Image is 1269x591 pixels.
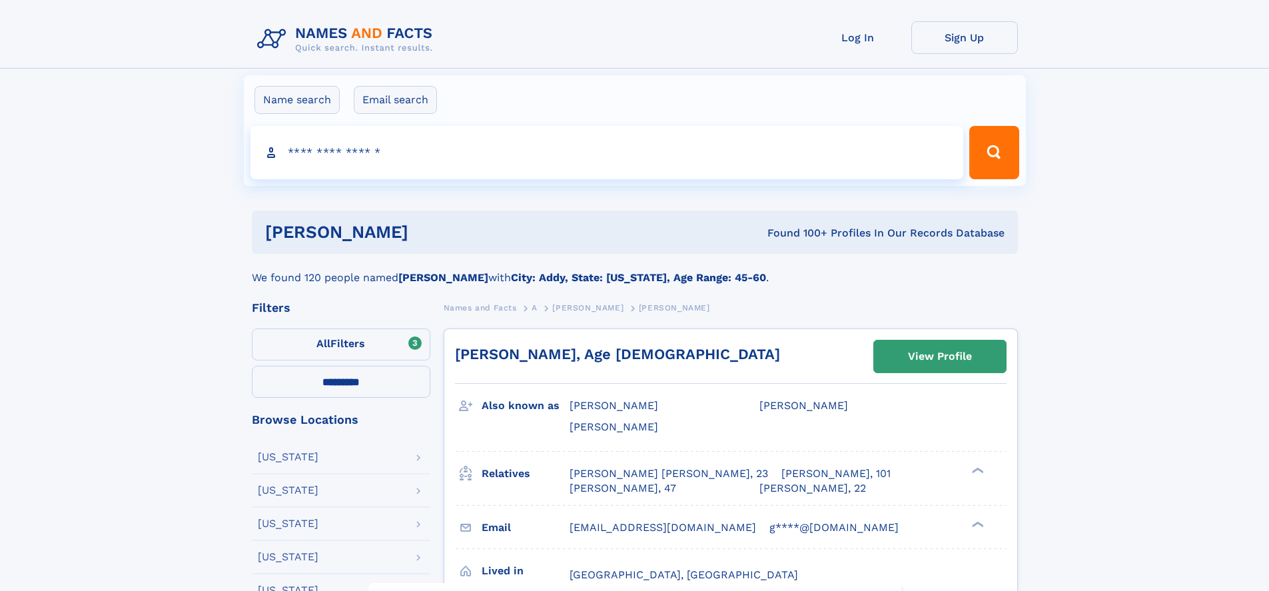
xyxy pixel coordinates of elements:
label: Email search [354,86,437,114]
div: [US_STATE] [258,452,318,462]
h3: Email [482,516,570,539]
a: [PERSON_NAME] [552,299,624,316]
span: [EMAIL_ADDRESS][DOMAIN_NAME] [570,521,756,534]
span: [PERSON_NAME] [639,303,710,312]
span: [PERSON_NAME] [570,399,658,412]
a: Sign Up [911,21,1018,54]
label: Filters [252,328,430,360]
span: A [532,303,538,312]
label: Name search [254,86,340,114]
h3: Also known as [482,394,570,417]
a: [PERSON_NAME], 101 [781,466,891,481]
div: View Profile [908,341,972,372]
div: [US_STATE] [258,552,318,562]
img: Logo Names and Facts [252,21,444,57]
div: Browse Locations [252,414,430,426]
div: [US_STATE] [258,485,318,496]
a: Names and Facts [444,299,517,316]
a: [PERSON_NAME], 22 [759,481,866,496]
span: [PERSON_NAME] [570,420,658,433]
a: A [532,299,538,316]
h3: Relatives [482,462,570,485]
b: City: Addy, State: [US_STATE], Age Range: 45-60 [511,271,766,284]
div: Filters [252,302,430,314]
div: Found 100+ Profiles In Our Records Database [588,226,1005,241]
span: [GEOGRAPHIC_DATA], [GEOGRAPHIC_DATA] [570,568,798,581]
span: [PERSON_NAME] [552,303,624,312]
a: Log In [805,21,911,54]
input: search input [250,126,964,179]
a: [PERSON_NAME], 47 [570,481,676,496]
a: [PERSON_NAME], Age [DEMOGRAPHIC_DATA] [455,346,780,362]
h1: [PERSON_NAME] [265,224,588,241]
span: [PERSON_NAME] [759,399,848,412]
h3: Lived in [482,560,570,582]
b: [PERSON_NAME] [398,271,488,284]
div: [US_STATE] [258,518,318,529]
a: View Profile [874,340,1006,372]
div: ❯ [969,520,985,528]
span: All [316,337,330,350]
button: Search Button [969,126,1019,179]
div: We found 120 people named with . [252,254,1018,286]
div: ❯ [969,466,985,474]
a: [PERSON_NAME] [PERSON_NAME], 23 [570,466,768,481]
